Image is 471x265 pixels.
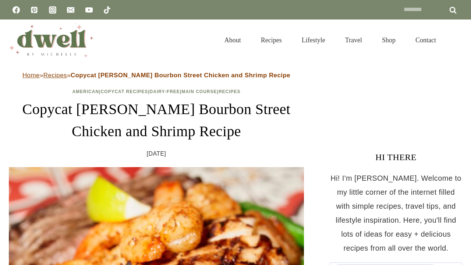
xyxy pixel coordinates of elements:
h1: Copycat [PERSON_NAME] Bourbon Street Chicken and Shrimp Recipe [9,98,304,142]
a: Shop [372,27,406,53]
a: Contact [406,27,446,53]
a: About [215,27,251,53]
a: Main Course [181,89,217,94]
a: Facebook [9,3,24,17]
p: Hi! I'm [PERSON_NAME]. Welcome to my little corner of the internet filled with simple recipes, tr... [330,171,462,255]
a: Recipes [251,27,292,53]
a: Pinterest [27,3,42,17]
nav: Primary Navigation [215,27,446,53]
a: Travel [335,27,372,53]
a: Instagram [45,3,60,17]
h3: HI THERE [330,151,462,164]
span: » » [22,72,290,79]
a: Lifestyle [292,27,335,53]
a: YouTube [82,3,96,17]
img: DWELL by michelle [9,23,93,57]
a: TikTok [100,3,114,17]
span: | | | | [72,89,240,94]
button: View Search Form [450,34,462,46]
a: American [72,89,99,94]
a: Recipes [43,72,67,79]
a: Recipes [219,89,241,94]
time: [DATE] [147,148,166,159]
strong: Copycat [PERSON_NAME] Bourbon Street Chicken and Shrimp Recipe [71,72,290,79]
a: Email [63,3,78,17]
a: Copycat Recipes [100,89,148,94]
a: Dairy-Free [150,89,180,94]
a: Home [22,72,40,79]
